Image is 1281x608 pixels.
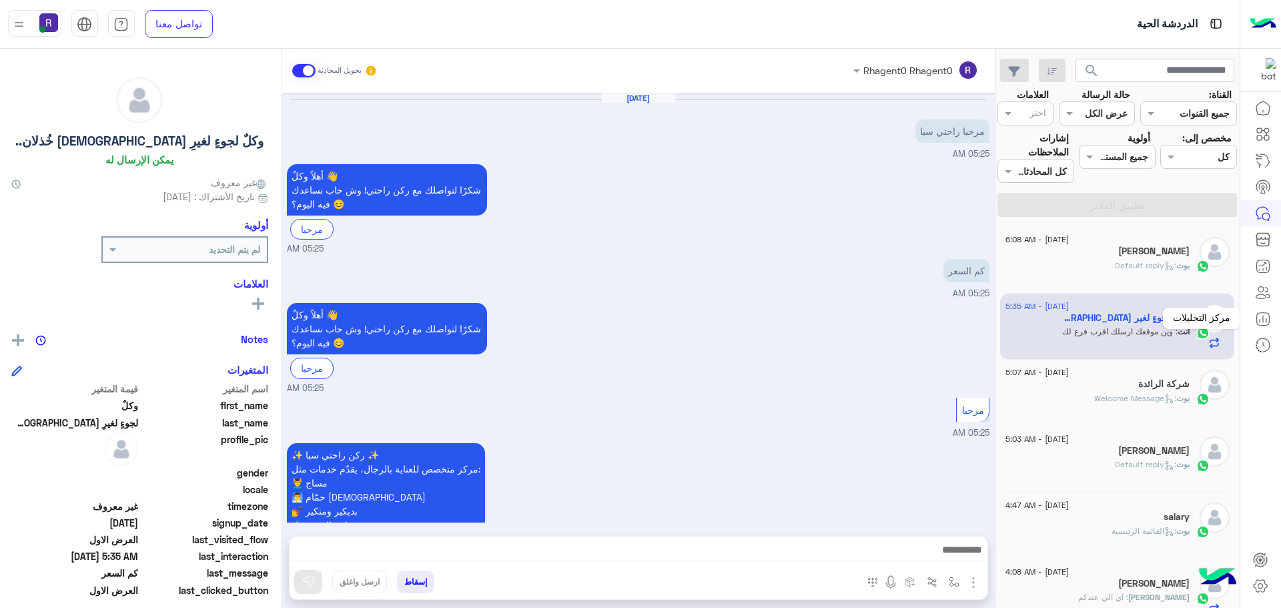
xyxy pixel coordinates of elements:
button: إسقاط [397,571,434,593]
span: last_name [141,416,268,430]
img: defaultAdmin.png [1200,237,1230,267]
span: غير معروف [11,499,139,513]
h5: سامي [1118,578,1190,589]
span: signup_date [141,516,268,530]
span: تاريخ الأشتراك : [DATE] [163,190,255,204]
img: tab [1208,15,1224,32]
img: WhatsApp [1196,260,1210,273]
h6: العلامات [11,278,268,290]
span: : Default reply [1115,459,1176,469]
img: 322853014244696 [1252,58,1276,82]
h5: شركة الرائدة [1138,378,1190,390]
img: tab [113,17,129,32]
button: تطبيق الفلاتر [997,193,1237,217]
img: make a call [867,577,878,588]
p: 6/9/2025, 5:25 AM [287,303,487,354]
h5: وكلٌ لجوءٍ لغيرِ الله خُذلان.. [1060,312,1189,324]
img: userImage [39,13,58,32]
span: مرحبا [962,404,984,416]
span: قيمة المتغير [11,382,139,396]
h6: المتغيرات [228,364,268,376]
span: اي الي عندكم [1078,592,1128,602]
small: تحويل المحادثة [318,65,362,76]
span: [DATE] - 4:47 AM [1005,499,1069,511]
img: notes [35,335,46,346]
span: timezone [141,499,268,513]
span: اسم المتغير [141,382,268,396]
span: [DATE] - 5:07 AM [1005,366,1069,378]
p: الدردشة الحية [1137,15,1198,33]
a: تواصل معنا [145,10,213,38]
img: defaultAdmin.png [1200,503,1230,533]
span: profile_pic [141,432,268,463]
img: WhatsApp [1196,459,1210,473]
button: search [1076,59,1108,87]
span: 05:25 AM [953,428,989,438]
div: مرحبا [290,219,334,240]
span: العرض الاول [11,533,139,547]
span: : Default reply [1115,260,1176,270]
img: WhatsApp [1196,525,1210,539]
p: 6/9/2025, 5:25 AM [287,443,485,551]
label: إشارات الملاحظات [997,131,1069,160]
label: العلامات [1017,87,1049,101]
span: لجوءٍ لغيرِ الله خُذلان.. [11,416,139,430]
div: مركز التحليلات [1163,308,1240,329]
span: null [11,466,139,480]
img: WhatsApp [1196,392,1210,406]
span: : القائمة الرئيسية [1112,526,1176,536]
span: بوت [1176,260,1190,270]
button: create order [899,571,921,593]
span: gender [141,466,268,480]
span: غير معروف [211,176,268,190]
span: 2025-09-06T02:25:25.889Z [11,516,139,530]
img: Logo [1250,10,1276,38]
img: defaultAdmin.png [105,432,138,466]
span: وين موقعك ارسلك اقرب فرع لك [1062,326,1178,336]
p: 6/9/2025, 5:25 AM [915,119,989,143]
span: null [11,483,139,497]
img: send voice note [883,575,899,591]
h5: salary [1164,511,1190,523]
img: add [12,334,24,346]
span: 05:25 AM [287,382,324,395]
span: [DATE] - 6:08 AM [1005,234,1069,246]
span: بوت [1176,526,1190,536]
img: profile [11,16,27,33]
h6: [DATE] [602,93,675,103]
span: 05:25 AM [953,288,989,298]
img: tab [77,17,92,32]
button: select flow [943,571,965,593]
span: [DATE] - 5:35 AM [1005,300,1069,312]
label: أولوية [1128,131,1150,145]
p: 6/9/2025, 5:25 AM [287,164,487,216]
img: hulul-logo.png [1194,555,1241,601]
img: defaultAdmin.png [1200,370,1230,400]
button: ارسل واغلق [332,571,387,593]
div: مرحبا [290,358,334,378]
img: defaultAdmin.png [1200,436,1230,467]
span: locale [141,483,268,497]
span: last_interaction [141,549,268,563]
span: بوت [1176,393,1190,403]
img: defaultAdmin.png [117,77,162,123]
div: اختر [1029,105,1048,123]
span: first_name [141,398,268,412]
label: حالة الرسالة [1082,87,1130,101]
a: tab [108,10,135,38]
h5: ابو نوره [1118,246,1190,257]
h6: يمكن الإرسال له [105,154,173,166]
span: العرض الاول [11,583,139,597]
img: WhatsApp [1196,592,1210,605]
p: 6/9/2025, 5:25 AM [943,259,989,282]
span: last_clicked_button [141,583,268,597]
span: search [1084,63,1100,79]
h5: وكلٌ لجوءٍ لغيرِ [DEMOGRAPHIC_DATA] خُذلان.. [15,133,264,149]
label: مخصص إلى: [1182,131,1232,145]
span: [DATE] - 5:03 AM [1005,433,1069,445]
span: : Welcome Message [1094,393,1176,403]
span: 2025-09-06T02:35:39.719Z [11,549,139,563]
img: select flow [949,577,959,587]
span: 05:25 AM [953,149,989,159]
label: القناة: [1209,87,1232,101]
